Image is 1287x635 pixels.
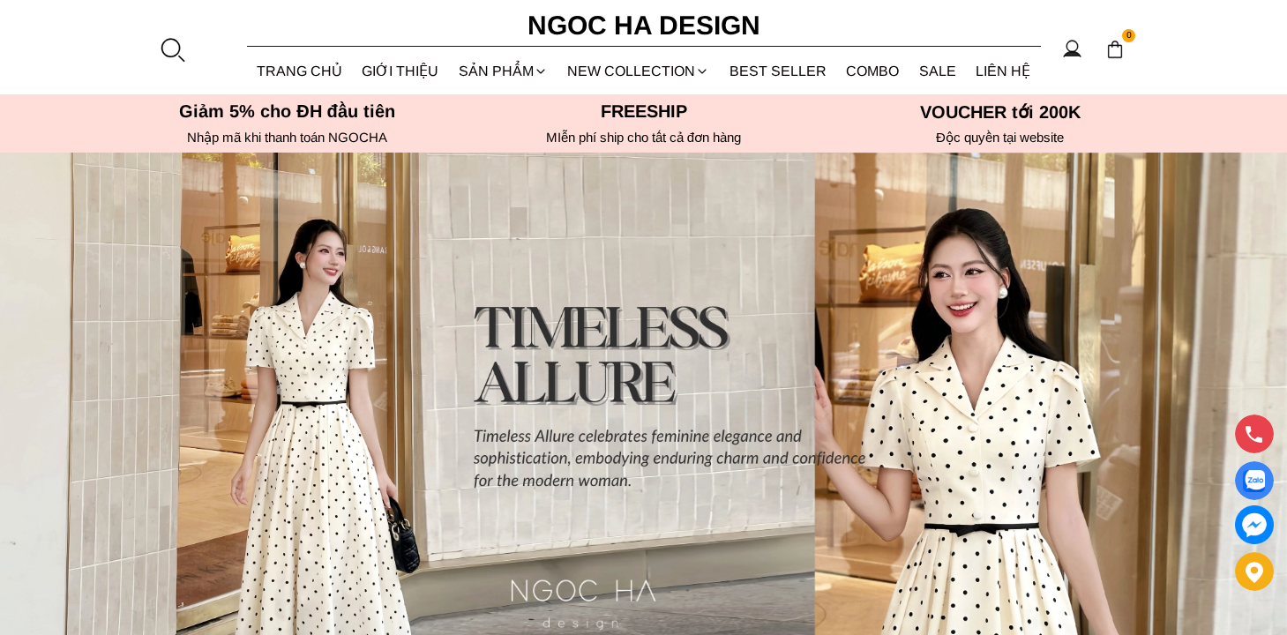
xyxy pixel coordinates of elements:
[836,48,909,94] a: Combo
[1235,461,1274,500] a: Display image
[1243,470,1265,492] img: Display image
[720,48,837,94] a: BEST SELLER
[1235,505,1274,544] a: messenger
[471,130,817,146] h6: MIễn phí ship cho tất cả đơn hàng
[1105,40,1125,59] img: img-CART-ICON-ksit0nf1
[827,130,1173,146] h6: Độc quyền tại website
[449,48,558,94] div: SẢN PHẨM
[557,48,720,94] a: NEW COLLECTION
[352,48,449,94] a: GIỚI THIỆU
[966,48,1041,94] a: LIÊN HỆ
[187,130,387,145] font: Nhập mã khi thanh toán NGOCHA
[247,48,353,94] a: TRANG CHỦ
[1122,29,1136,43] span: 0
[827,101,1173,123] h5: VOUCHER tới 200K
[179,101,395,121] font: Giảm 5% cho ĐH đầu tiên
[601,101,687,121] font: Freeship
[512,4,776,47] a: Ngoc Ha Design
[909,48,967,94] a: SALE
